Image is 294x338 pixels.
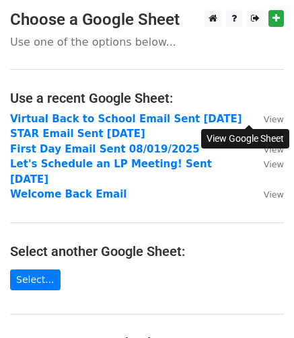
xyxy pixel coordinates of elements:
a: View [250,143,284,155]
a: View [250,113,284,125]
h4: Use a recent Google Sheet: [10,90,284,106]
small: View [264,159,284,169]
a: View [250,188,284,200]
a: Welcome Back Email [10,188,126,200]
a: STAR Email Sent [DATE] [10,128,145,140]
small: View [264,144,284,155]
small: View [264,189,284,200]
a: Virtual Back to School Email Sent [DATE] [10,113,242,125]
h3: Choose a Google Sheet [10,10,284,30]
div: View Google Sheet [201,129,289,149]
p: Use one of the options below... [10,35,284,49]
a: View [250,158,284,170]
h4: Select another Google Sheet: [10,243,284,259]
small: View [264,114,284,124]
a: First Day Email Sent 08/019/2025 [10,143,200,155]
a: Let's Schedule an LP Meeting! Sent [DATE] [10,158,212,185]
iframe: Chat Widget [227,273,294,338]
a: Select... [10,269,61,290]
